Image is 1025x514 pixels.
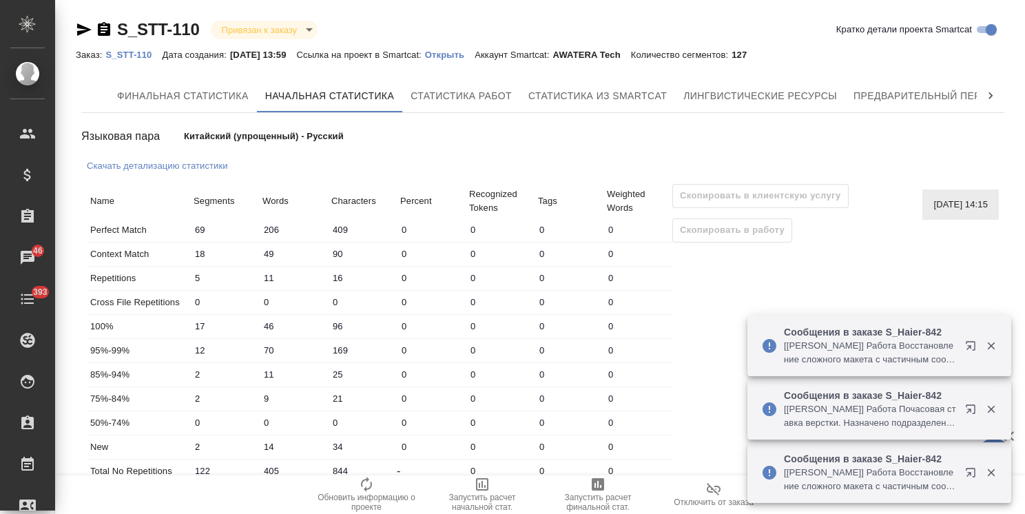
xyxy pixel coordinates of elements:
[977,340,1005,352] button: Закрыть
[603,413,672,433] input: ✎ Введи что-нибудь
[400,194,462,208] p: Percent
[190,316,259,336] input: ✎ Введи что-нибудь
[96,21,112,38] button: Скопировать ссылку
[977,466,1005,479] button: Закрыть
[76,50,105,60] p: Заказ:
[397,316,466,336] input: ✎ Введи что-нибудь
[328,413,397,433] input: ✎ Введи что-нибудь
[184,130,389,143] p: Китайский (упрощенный) - Русский
[466,437,535,457] input: ✎ Введи что-нибудь
[957,459,990,492] button: Открыть в новой вкладке
[535,220,603,240] input: ✎ Введи что-нибудь
[957,332,990,365] button: Открыть в новой вкладке
[90,247,187,261] p: Context Match
[3,240,52,275] a: 46
[469,187,531,215] p: Recognized Tokens
[603,461,672,481] input: ✎ Введи что-нибудь
[784,389,956,402] p: Сообщения в заказе S_Haier-842
[259,340,328,360] input: ✎ Введи что-нибудь
[683,88,837,105] span: Лингвистические ресурсы
[25,285,56,299] span: 393
[853,88,1008,105] span: Предварительный перевод
[603,268,672,288] input: ✎ Введи что-нибудь
[328,389,397,409] input: ✎ Введи что-нибудь
[466,220,535,240] input: ✎ Введи что-нибудь
[105,50,162,60] p: S_STT-110
[535,268,603,288] input: ✎ Введи что-нибудь
[328,292,397,312] input: ✎ Введи что-нибудь
[977,403,1005,415] button: Закрыть
[603,220,672,240] input: ✎ Введи что-нибудь
[784,466,956,493] p: [[PERSON_NAME]] Работа Восстановление сложного макета с частичным соответствием оформлению оригин...
[230,50,297,60] p: [DATE] 13:59
[466,364,535,384] input: ✎ Введи что-нибудь
[603,316,672,336] input: ✎ Введи что-нибудь
[466,316,535,336] input: ✎ Введи что-нибудь
[784,402,956,430] p: [[PERSON_NAME]] Работа Почасовая ставка верстки. Назначено подразделение "DTPspecialists"
[397,413,466,433] input: ✎ Введи что-нибудь
[90,194,187,208] p: Name
[466,340,535,360] input: ✎ Введи что-нибудь
[538,194,600,208] p: Tags
[259,461,328,481] input: ✎ Введи что-нибудь
[433,493,532,512] span: Запустить расчет начальной стат.
[672,218,849,243] span: Доступно только при использовании своего подсчета кол-ва слов (настройка в клиенте)
[328,316,397,336] input: ✎ Введи что-нибудь
[425,50,475,60] p: Открыть
[90,464,187,478] p: Total No Repetitions
[259,220,328,240] input: ✎ Введи что-нибудь
[331,194,393,208] p: Characters
[603,292,672,312] input: ✎ Введи что-нибудь
[87,161,228,171] p: Скачать детализацию статистики
[328,340,397,360] input: ✎ Введи что-нибудь
[784,325,956,339] p: Сообщения в заказе S_Haier-842
[90,392,187,406] p: 75%-84%
[553,50,631,60] p: AWATERA Tech
[309,475,424,514] button: Обновить информацию о проекте
[933,198,988,212] span: [DATE] 14:15
[603,389,672,409] input: ✎ Введи что-нибудь
[397,364,466,384] input: ✎ Введи что-нибудь
[328,268,397,288] input: ✎ Введи что-нибудь
[190,268,259,288] input: ✎ Введи что-нибудь
[607,187,669,215] p: Weighted Words
[328,364,397,384] input: ✎ Введи что-нибудь
[25,244,51,258] span: 46
[535,364,603,384] input: ✎ Введи что-нибудь
[424,475,540,514] button: Запустить расчет начальной стат.
[190,437,259,457] input: ✎ Введи что-нибудь
[631,50,732,60] p: Количество сегментов:
[466,292,535,312] input: ✎ Введи что-нибудь
[190,220,259,240] input: ✎ Введи что-нибудь
[397,437,466,457] input: ✎ Введи что-нибудь
[190,461,259,481] input: ✎ Введи что-нибудь
[117,20,200,39] a: S_STT-110
[535,244,603,264] input: ✎ Введи что-нибудь
[317,493,416,512] span: Обновить информацию о проекте
[466,461,535,481] input: ✎ Введи что-нибудь
[194,194,256,208] p: Segments
[784,452,956,466] p: Сообщения в заказе S_Haier-842
[732,50,757,60] p: 127
[90,320,187,333] p: 100%
[328,244,397,264] input: ✎ Введи что-нибудь
[535,389,603,409] input: ✎ Введи что-нибудь
[90,368,187,382] p: 85%-94%
[535,316,603,336] input: ✎ Введи что-нибудь
[425,48,475,60] a: Открыть
[922,189,999,220] div: [DATE] 14:15
[397,292,466,312] input: ✎ Введи что-нибудь
[328,461,397,481] input: ✎ Введи что-нибудь
[259,413,328,433] input: ✎ Введи что-нибудь
[259,364,328,384] input: ✎ Введи что-нибудь
[528,88,667,105] span: Статистика из Smartcat
[262,194,324,208] p: Words
[466,389,535,409] input: ✎ Введи что-нибудь
[397,268,466,288] input: ✎ Введи что-нибудь
[535,437,603,457] input: ✎ Введи что-нибудь
[90,416,187,430] p: 50%-74%
[190,364,259,384] input: ✎ Введи что-нибудь
[466,268,535,288] input: ✎ Введи что-нибудь
[411,88,512,105] span: Статистика работ
[81,128,184,145] div: Языковая пара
